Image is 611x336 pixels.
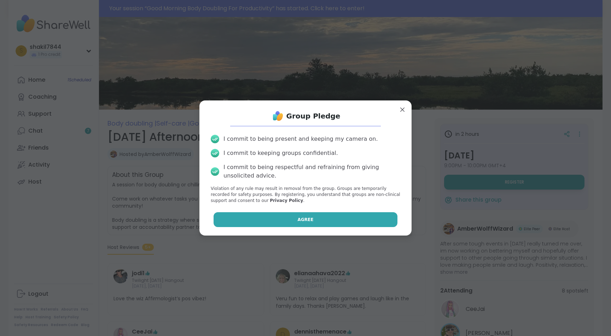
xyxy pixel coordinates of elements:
a: Privacy Policy [270,198,303,203]
p: Violation of any rule may result in removal from the group. Groups are temporarily recorded for s... [211,186,400,203]
button: Agree [214,212,398,227]
div: I commit to being present and keeping my camera on. [223,135,378,143]
span: Agree [298,216,314,223]
h1: Group Pledge [286,111,341,121]
img: ShareWell Logo [271,109,285,123]
div: I commit to being respectful and refraining from giving unsolicited advice. [223,163,400,180]
div: I commit to keeping groups confidential. [223,149,338,157]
